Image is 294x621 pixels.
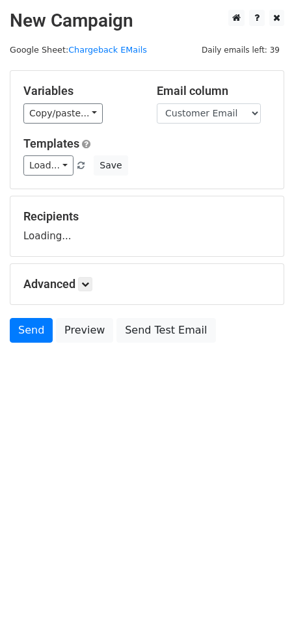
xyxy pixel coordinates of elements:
a: Chargeback EMails [68,45,147,55]
a: Send Test Email [116,318,215,343]
a: Daily emails left: 39 [197,45,284,55]
a: Preview [56,318,113,343]
small: Google Sheet: [10,45,147,55]
h2: New Campaign [10,10,284,32]
a: Load... [23,155,73,176]
button: Save [94,155,127,176]
a: Copy/paste... [23,103,103,124]
span: Daily emails left: 39 [197,43,284,57]
div: Loading... [23,209,271,243]
h5: Variables [23,84,137,98]
a: Templates [23,137,79,150]
a: Send [10,318,53,343]
h5: Email column [157,84,271,98]
h5: Advanced [23,277,271,291]
h5: Recipients [23,209,271,224]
